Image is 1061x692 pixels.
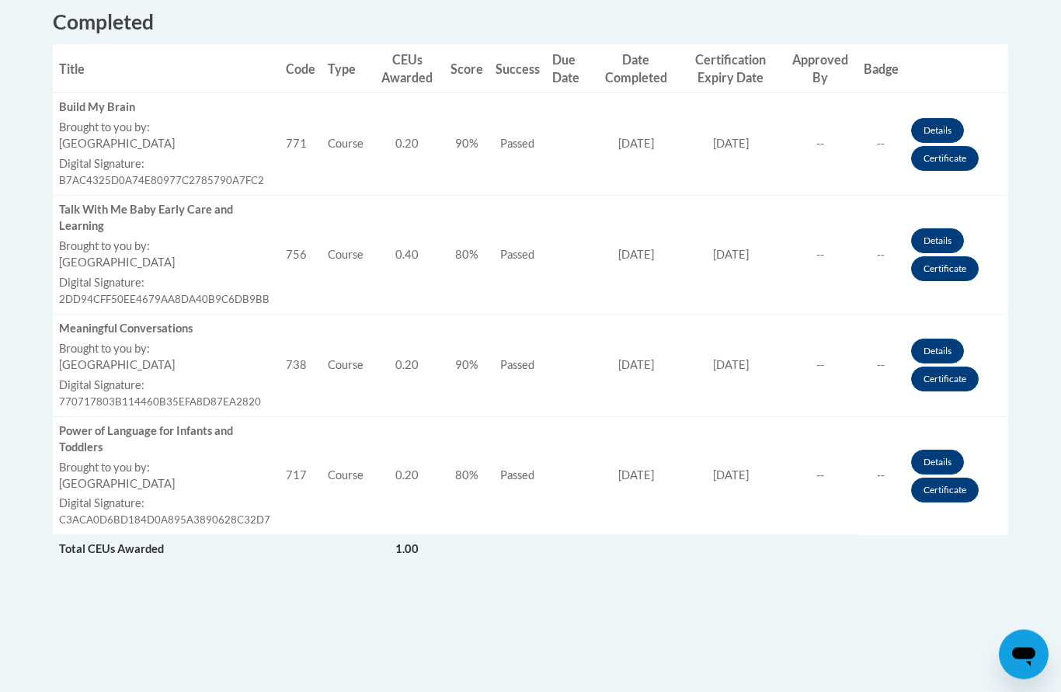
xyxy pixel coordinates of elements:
[444,45,489,94] th: Score
[59,359,175,372] span: [GEOGRAPHIC_DATA]
[59,175,264,187] span: B7AC4325D0A74E80977C2785790A7FC2
[280,417,322,536] td: 717
[280,94,322,196] td: 771
[455,359,478,372] span: 90%
[905,94,1008,196] td: Actions
[713,359,749,372] span: [DATE]
[280,315,322,417] td: 738
[59,256,175,269] span: [GEOGRAPHIC_DATA]
[376,358,438,374] div: 0.20
[999,630,1049,680] iframe: Button to launch messaging window
[489,417,546,536] td: Passed
[59,322,273,338] div: Meaningful Conversations
[911,367,979,392] a: Certificate
[53,9,1008,37] h2: Completed
[59,514,270,527] span: C3ACA0D6BD184D0A895A3890628C32D7
[618,469,654,482] span: [DATE]
[783,536,857,565] td: Actions
[618,249,654,262] span: [DATE]
[59,276,273,292] label: Digital Signature:
[489,315,546,417] td: Passed
[370,45,444,94] th: CEUs Awarded
[783,417,857,536] td: --
[376,137,438,153] div: 0.20
[59,478,175,491] span: [GEOGRAPHIC_DATA]
[678,45,784,94] th: Certification Expiry Date
[59,378,273,395] label: Digital Signature:
[594,45,678,94] th: Date Completed
[59,424,273,457] div: Power of Language for Infants and Toddlers
[713,249,749,262] span: [DATE]
[59,461,273,477] label: Brought to you by:
[455,249,478,262] span: 80%
[783,196,857,315] td: --
[857,417,905,536] td: --
[322,45,370,94] th: Type
[489,196,546,315] td: Passed
[546,45,594,94] th: Due Date
[713,469,749,482] span: [DATE]
[911,229,964,254] a: Details button
[280,45,322,94] th: Code
[911,339,964,364] a: Details button
[905,45,1008,94] th: Actions
[53,45,280,94] th: Title
[59,342,273,358] label: Brought to you by:
[376,248,438,264] div: 0.40
[322,196,370,315] td: Course
[280,196,322,315] td: 756
[905,417,1008,536] td: Actions
[911,147,979,172] a: Certificate
[857,94,905,196] td: --
[59,239,273,256] label: Brought to you by:
[905,315,1008,417] td: Actions
[376,468,438,485] div: 0.20
[783,94,857,196] td: --
[59,294,270,306] span: 2DD94CFF50EE4679AA8DA40B9C6DB9BB
[857,315,905,417] td: --
[59,137,175,151] span: [GEOGRAPHIC_DATA]
[59,157,273,173] label: Digital Signature:
[322,94,370,196] td: Course
[911,450,964,475] a: Details button
[489,94,546,196] td: Passed
[59,100,273,116] div: Build My Brain
[618,359,654,372] span: [DATE]
[370,536,444,565] td: 1.00
[618,137,654,151] span: [DATE]
[455,137,478,151] span: 90%
[59,396,261,409] span: 770717803B114460B35EFA8D87EA2820
[857,45,905,94] th: Badge
[322,417,370,536] td: Course
[783,315,857,417] td: --
[59,120,273,137] label: Brought to you by:
[59,496,273,513] label: Digital Signature:
[905,196,1008,315] td: Actions
[911,257,979,282] a: Certificate
[713,137,749,151] span: [DATE]
[59,203,273,235] div: Talk With Me Baby Early Care and Learning
[322,315,370,417] td: Course
[783,45,857,94] th: Approved By
[455,469,478,482] span: 80%
[857,196,905,315] td: --
[489,45,546,94] th: Success
[911,478,979,503] a: Certificate
[59,543,164,556] span: Total CEUs Awarded
[911,119,964,144] a: Details button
